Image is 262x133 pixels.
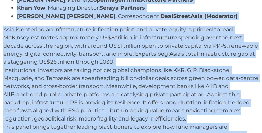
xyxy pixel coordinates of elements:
strong: [PERSON_NAME] [PERSON_NAME] [17,13,116,19]
li: , Correspondent, [17,12,259,20]
strong: Khan Yow [17,5,45,11]
strong: DealStreetAsia [Moderator] [160,13,238,19]
strong: Seraya Partners [100,5,145,11]
li: , Managing Director, [17,4,259,12]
